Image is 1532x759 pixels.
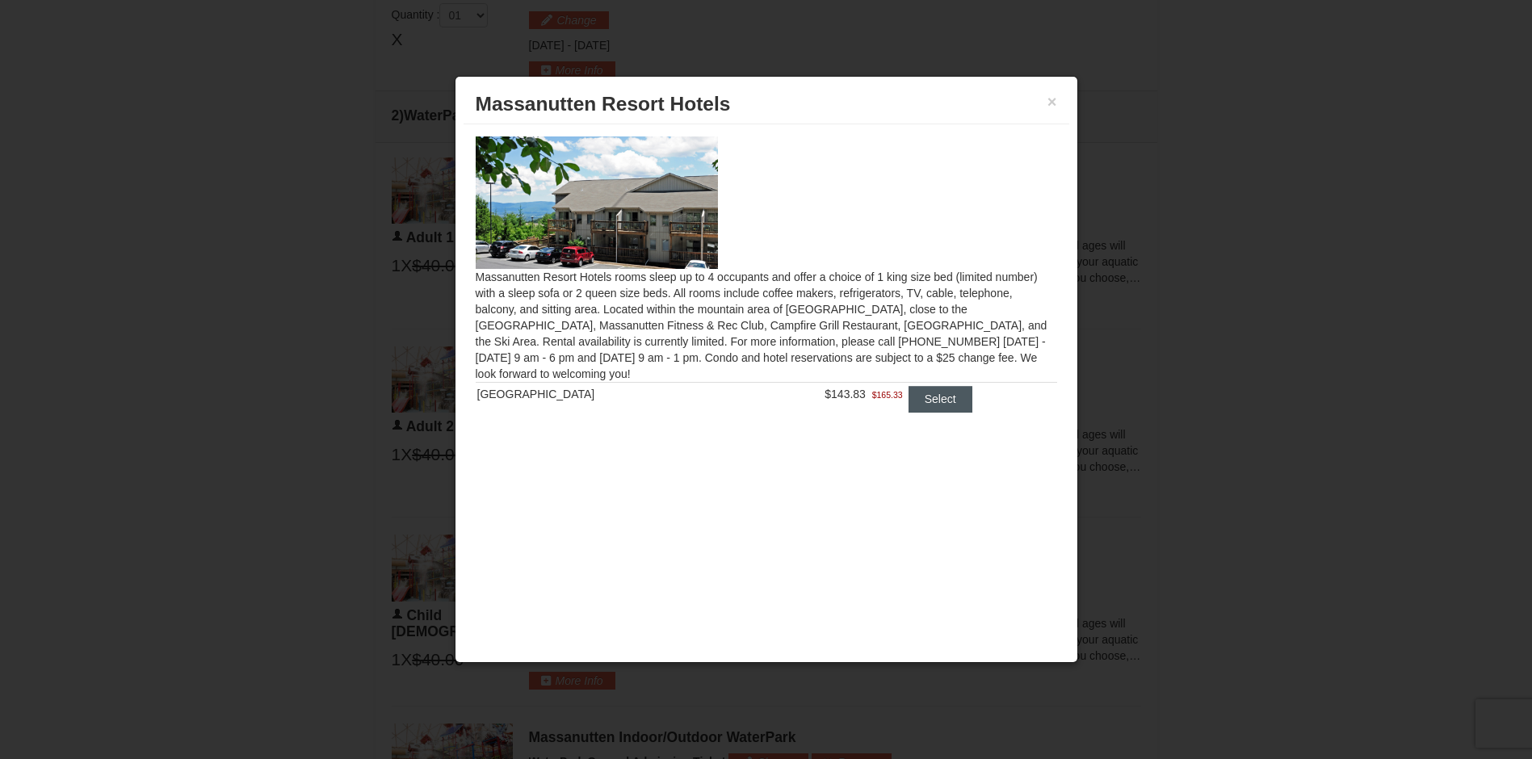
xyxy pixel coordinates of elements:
div: Massanutten Resort Hotels rooms sleep up to 4 occupants and offer a choice of 1 king size bed (li... [464,124,1069,444]
span: $165.33 [872,387,903,403]
span: $143.83 [825,388,866,400]
button: Select [909,386,972,412]
div: [GEOGRAPHIC_DATA] [477,386,731,402]
img: 19219026-1-e3b4ac8e.jpg [476,136,718,269]
button: × [1047,94,1057,110]
span: Massanutten Resort Hotels [476,93,731,115]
